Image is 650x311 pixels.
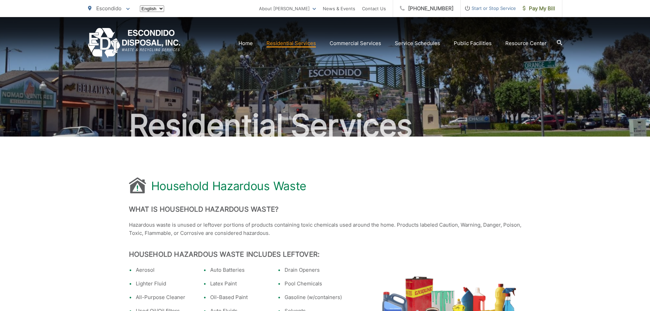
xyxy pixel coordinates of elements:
[96,5,121,12] span: Escondido
[129,221,521,237] p: Hazardous waste is unused or leftover portions of products containing toxic chemicals used around...
[129,205,521,213] h2: What is Household Hazardous Waste?
[454,39,492,47] a: Public Facilities
[266,39,316,47] a: Residential Services
[140,5,164,12] select: Select a language
[239,39,253,47] a: Home
[136,280,193,288] li: Lighter Fluid
[136,266,193,274] li: Aerosol
[285,280,342,288] li: Pool Chemicals
[151,179,307,193] h1: Household Hazardous Waste
[210,280,268,288] li: Latex Paint
[395,39,440,47] a: Service Schedules
[505,39,547,47] a: Resource Center
[330,39,381,47] a: Commercial Services
[285,293,342,301] li: Gasoline (w/containers)
[88,109,562,143] h2: Residential Services
[362,4,386,13] a: Contact Us
[129,250,521,258] h2: Household Hazardous Waste Includes Leftover:
[210,293,268,301] li: Oil-Based Paint
[323,4,355,13] a: News & Events
[210,266,268,274] li: Auto Batteries
[136,293,193,301] li: All-Purpose Cleaner
[285,266,342,274] li: Drain Openers
[523,4,555,13] span: Pay My Bill
[88,28,180,58] a: EDCD logo. Return to the homepage.
[259,4,316,13] a: About [PERSON_NAME]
